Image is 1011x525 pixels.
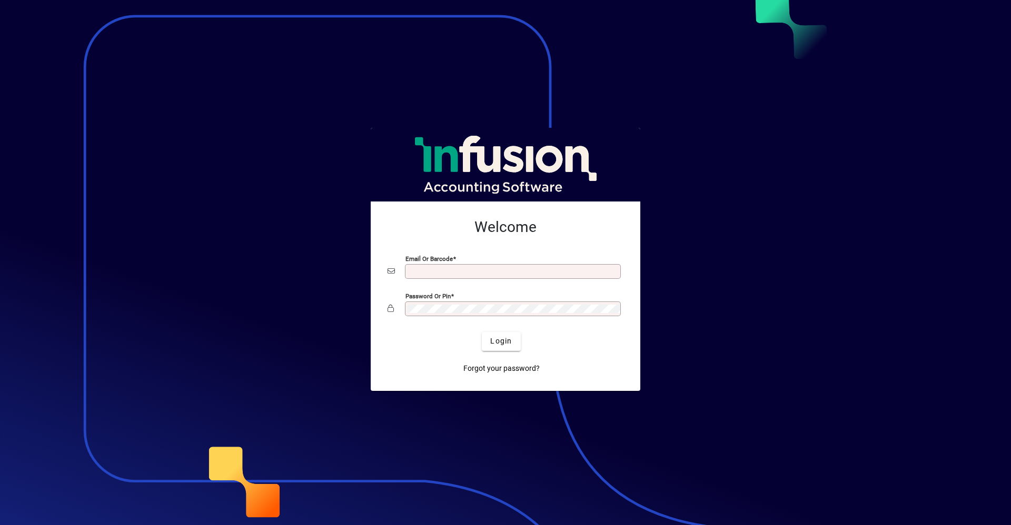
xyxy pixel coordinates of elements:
[388,218,623,236] h2: Welcome
[463,363,540,374] span: Forgot your password?
[482,332,520,351] button: Login
[405,292,451,299] mat-label: Password or Pin
[405,255,453,262] mat-label: Email or Barcode
[459,359,544,378] a: Forgot your password?
[490,336,512,347] span: Login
